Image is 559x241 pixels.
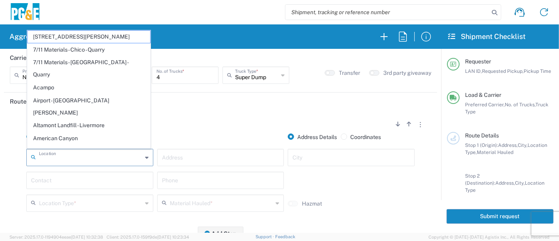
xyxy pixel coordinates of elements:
span: Requester [465,58,491,65]
label: Address Details [288,133,337,141]
span: Material Hauled [477,149,513,155]
span: [DATE] 10:23:34 [157,235,189,239]
span: Client: 2025.17.0-159f9de [107,235,189,239]
span: Copyright © [DATE]-[DATE] Agistix Inc., All Rights Reserved [428,234,550,241]
label: Coordinates [341,133,381,141]
span: American Canyon [28,132,151,145]
h2: Route Details [10,98,48,106]
span: 7/11 Materials - [GEOGRAPHIC_DATA] - Quarry [28,56,151,81]
span: 7/11 Materials - Chico - Quarry [28,44,151,56]
span: Altamont Landfill - Livermore [28,119,151,132]
span: Address, [495,180,515,186]
label: Transfer [339,69,360,76]
span: [PERSON_NAME] Landfill - Waste Management Landfill Class II [28,145,151,170]
span: No. of Trucks, [505,102,535,108]
span: Server: 2025.17.0-1194904eeae [9,235,103,239]
span: Stop 1 (Origin): [465,142,498,148]
span: City, [518,142,528,148]
span: Address, [498,142,518,148]
label: 3rd party giveaway [383,69,431,76]
span: Requested Pickup, [482,68,524,74]
h2: Aggregate & Spoils Shipment Request [9,32,136,41]
span: Airport - [GEOGRAPHIC_DATA][PERSON_NAME] [28,95,151,119]
label: Hazmat [302,200,322,207]
button: Submit request [447,209,553,224]
span: Preferred Carrier, [465,102,505,108]
button: Add Stop [198,226,243,241]
span: Stop 2 (Destination): [465,173,495,186]
span: Pickup Time [524,68,551,74]
input: Shipment, tracking or reference number [285,5,489,20]
span: Acampo [28,82,151,94]
span: Route Details [465,132,499,139]
span: LAN ID, [465,68,482,74]
a: Feedback [275,234,295,239]
h2: Shipment Checklist [448,32,526,41]
a: Support [256,234,275,239]
span: City, [515,180,525,186]
img: pge [9,3,41,22]
span: [DATE] 10:32:38 [71,235,103,239]
h2: Carrier & Truck Details [10,54,74,62]
span: Load & Carrier [465,92,501,98]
